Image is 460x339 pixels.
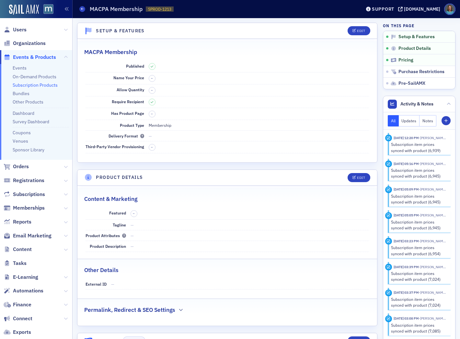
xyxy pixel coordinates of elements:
span: – [151,145,153,149]
a: Venues [13,138,28,144]
span: — [149,133,152,138]
div: Subscription item prices synced with product (6,954) [391,245,446,257]
a: SailAMX [9,5,39,15]
a: Subscriptions [4,191,45,198]
h2: Content & Marketing [84,195,137,203]
a: Subscription Products [13,82,58,88]
span: Lauren McDonough [419,213,446,217]
span: Events & Products [13,54,56,61]
h2: Other Details [84,266,119,274]
a: Coupons [13,130,31,136]
span: Tagline [113,222,126,227]
span: Tasks [13,260,27,267]
span: Featured [109,210,126,215]
span: Subscriptions [13,191,45,198]
a: Exports [4,329,31,336]
div: Activity [385,212,392,219]
div: Subscription item prices synced with product (6,945) [391,219,446,231]
span: Orders [13,163,29,170]
span: Automations [13,287,43,294]
span: Delivery Format [109,133,144,138]
time: 6/26/2025 03:23 PM [394,239,419,243]
time: 7/7/2025 05:09 PM [394,187,419,191]
span: Profile [444,4,455,15]
span: Luke Abell [419,239,446,243]
a: Email Marketing [4,232,52,239]
span: Luke Abell [419,316,446,321]
a: Connect [4,315,32,322]
span: Connect [13,315,32,322]
span: Email Marketing [13,232,52,239]
span: Pricing [398,57,413,63]
a: Sponsor Library [13,147,44,153]
img: SailAMX [43,4,53,14]
div: Subscription item prices synced with product (7,085) [391,322,446,334]
div: Subscription item prices synced with product (6,945) [391,193,446,205]
button: All [388,115,399,126]
span: Content [13,246,32,253]
span: Pre-SailAMX [398,81,425,86]
h4: Product Details [96,174,143,181]
span: Has Product Page [111,111,144,116]
span: Finance [13,301,31,308]
time: 6/17/2025 03:37 PM [394,290,419,295]
div: Activity [385,238,392,245]
div: Subscription item prices synced with product (6,939) [391,141,446,153]
time: 7/7/2025 05:16 PM [394,161,419,166]
span: Product Type [120,123,144,128]
span: E-Learning [13,274,38,281]
div: Activity [385,264,392,270]
button: Edit [348,26,370,35]
div: Support [372,6,394,12]
h2: MACPA Membership [84,48,137,56]
div: Subscription item prices synced with product (7,024) [391,270,446,282]
span: – [151,76,153,81]
div: Subscription item prices synced with product (6,945) [391,167,446,179]
span: – [151,112,153,116]
span: SPROD-1213 [148,6,171,12]
span: — [111,281,114,287]
span: Product Description [90,244,126,249]
span: Users [13,26,27,33]
a: Other Products [13,99,43,105]
h2: Permalink, Redirect & SEO Settings [84,306,175,314]
a: Finance [4,301,31,308]
span: Require Recipient [112,99,144,104]
span: External ID [86,281,107,287]
span: Exports [13,329,31,336]
span: — [131,233,134,238]
time: 6/17/2025 03:39 PM [394,265,419,269]
span: — [131,244,134,249]
span: Organizations [13,40,46,47]
a: Tasks [4,260,27,267]
time: 7/9/2025 12:20 PM [394,136,419,140]
div: Activity [385,290,392,296]
a: Events [13,65,27,71]
span: – [133,211,135,216]
span: Third-Party Vendor Provisioning [86,144,144,149]
span: Name Your Price [113,75,144,80]
span: Product Details [398,46,431,51]
button: Updates [399,115,420,126]
a: Events & Products [4,54,56,61]
span: Purchase Restrictions [398,69,444,75]
a: Orders [4,163,29,170]
div: Activity [385,160,392,167]
span: Published [126,63,144,69]
a: Survey Dashboard [13,119,49,125]
div: Subscription item prices synced with product (7,024) [391,296,446,308]
span: Memberships [13,204,45,212]
div: Edit [357,29,365,33]
button: Notes [420,115,436,126]
div: Activity [385,186,392,193]
a: Bundles [13,91,29,96]
h4: Setup & Features [96,27,145,34]
a: On-Demand Products [13,74,56,80]
div: Edit [357,176,365,180]
time: 7/7/2025 05:05 PM [394,213,419,217]
span: Lauren McDonough [419,265,446,269]
span: Setup & Features [398,34,435,40]
span: Registrations [13,177,44,184]
a: Dashboard [13,110,34,116]
span: Activity & Notes [400,101,433,107]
